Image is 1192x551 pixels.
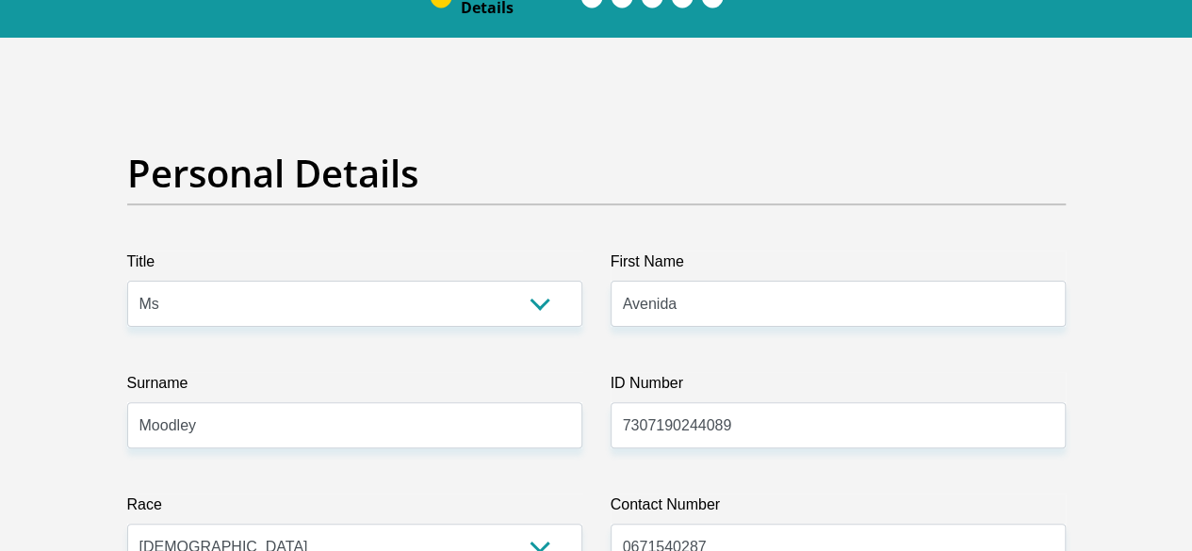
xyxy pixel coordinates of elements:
label: Contact Number [611,494,1066,524]
label: Title [127,251,582,281]
input: First Name [611,281,1066,327]
input: Surname [127,402,582,448]
label: Surname [127,372,582,402]
label: Race [127,494,582,524]
h2: Personal Details [127,151,1066,196]
input: ID Number [611,402,1066,448]
label: First Name [611,251,1066,281]
label: ID Number [611,372,1066,402]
